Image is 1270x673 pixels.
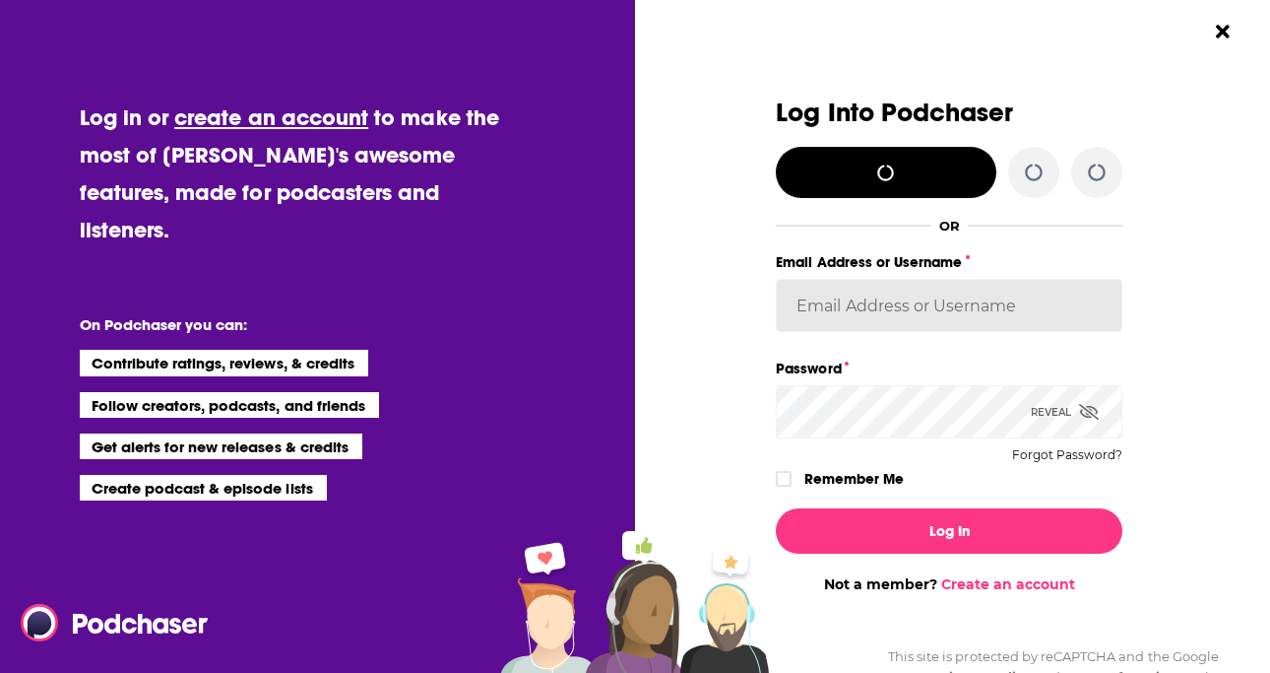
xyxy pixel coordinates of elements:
[776,279,1122,332] input: Email Address or Username
[1204,13,1241,50] button: Close Button
[776,356,1122,381] label: Password
[21,604,194,641] a: Podchaser - Follow, Share and Rate Podcasts
[1031,385,1099,438] div: Reveal
[776,575,1122,593] div: Not a member?
[174,103,368,131] a: create an account
[80,392,380,418] li: Follow creators, podcasts, and friends
[21,604,210,641] img: Podchaser - Follow, Share and Rate Podcasts
[804,466,904,492] label: Remember Me
[80,475,327,501] li: Create podcast & episode lists
[776,99,1122,127] h3: Log Into Podchaser
[80,315,474,334] li: On Podchaser you can:
[939,218,960,234] div: OR
[80,350,369,375] li: Contribute ratings, reviews, & credits
[941,575,1075,593] a: Create an account
[776,508,1122,554] button: Log In
[80,434,362,459] li: Get alerts for new releases & credits
[1012,448,1122,462] button: Forgot Password?
[776,249,1122,275] label: Email Address or Username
